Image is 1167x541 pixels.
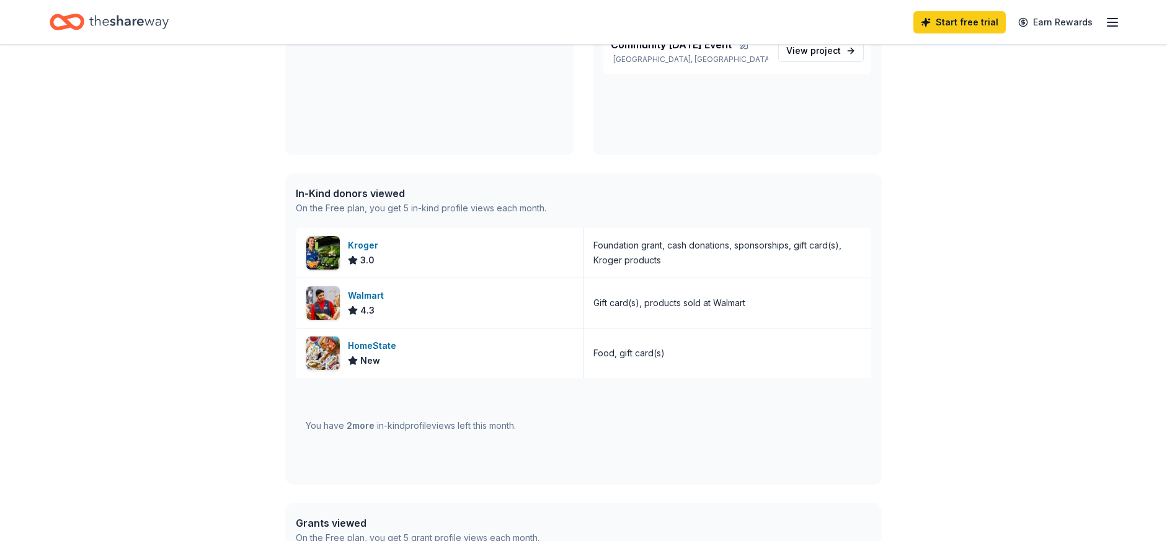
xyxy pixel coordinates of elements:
span: View [786,43,841,58]
div: Foundation grant, cash donations, sponsorships, gift card(s), Kroger products [593,238,861,268]
div: You have in-kind profile views left this month. [306,418,516,433]
span: project [810,45,841,56]
a: Earn Rewards [1011,11,1100,33]
div: Walmart [348,288,389,303]
span: 2 more [347,420,375,431]
a: View project [778,40,864,62]
img: Image for Kroger [306,236,340,270]
div: In-Kind donors viewed [296,186,546,201]
span: Community [DATE] Event [611,37,732,52]
div: Kroger [348,238,383,253]
div: Food, gift card(s) [593,346,665,361]
p: [GEOGRAPHIC_DATA], [GEOGRAPHIC_DATA] [611,55,768,64]
div: Grants viewed [296,516,539,530]
span: 3.0 [360,253,375,268]
a: Home [50,7,169,37]
div: On the Free plan, you get 5 in-kind profile views each month. [296,201,546,216]
span: New [360,353,380,368]
img: Image for Walmart [306,286,340,320]
div: HomeState [348,338,401,353]
img: Image for HomeState [306,336,340,370]
span: 4.3 [360,303,375,318]
a: Start free trial [913,11,1006,33]
div: Gift card(s), products sold at Walmart [593,296,745,310]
